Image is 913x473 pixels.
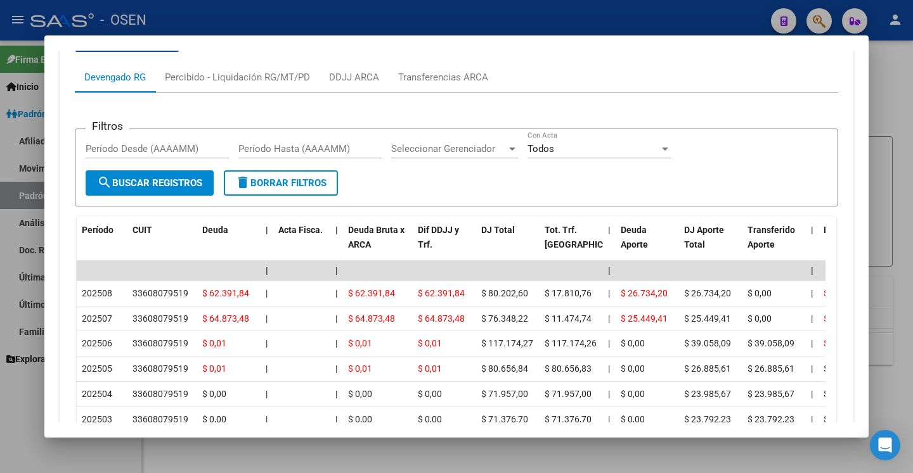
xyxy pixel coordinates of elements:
[621,338,645,348] span: $ 0,00
[348,389,372,399] span: $ 0,00
[86,119,129,133] h3: Filtros
[811,313,813,324] span: |
[266,389,268,399] span: |
[133,412,188,427] div: 33608079519
[608,288,610,298] span: |
[684,414,731,424] span: $ 23.792,23
[684,338,731,348] span: $ 39.058,09
[133,387,188,401] div: 33608079519
[224,170,338,196] button: Borrar Filtros
[348,363,372,374] span: $ 0,01
[811,338,813,348] span: |
[621,313,668,324] span: $ 25.449,41
[266,225,268,235] span: |
[476,217,540,272] datatable-header-cell: DJ Total
[545,225,631,249] span: Tot. Trf. [GEOGRAPHIC_DATA]
[235,175,250,190] mat-icon: delete
[348,338,372,348] span: $ 0,01
[608,389,610,399] span: |
[202,338,226,348] span: $ 0,01
[133,312,188,326] div: 33608079519
[266,363,268,374] span: |
[824,225,876,235] span: Deuda Contr.
[824,338,848,348] span: $ 0,01
[329,70,379,84] div: DDJJ ARCA
[528,143,554,155] span: Todos
[621,389,645,399] span: $ 0,00
[261,217,273,272] datatable-header-cell: |
[540,217,603,272] datatable-header-cell: Tot. Trf. Bruto
[133,286,188,301] div: 33608079519
[418,225,459,249] span: Dif DDJJ y Trf.
[335,414,337,424] span: |
[335,389,337,399] span: |
[742,217,806,272] datatable-header-cell: Transferido Aporte
[418,389,442,399] span: $ 0,00
[418,338,442,348] span: $ 0,01
[608,414,610,424] span: |
[266,338,268,348] span: |
[266,313,268,324] span: |
[418,313,465,324] span: $ 64.873,48
[481,288,528,298] span: $ 80.202,60
[811,265,813,275] span: |
[748,288,772,298] span: $ 0,00
[545,313,592,324] span: $ 11.474,74
[202,389,226,399] span: $ 0,00
[545,363,592,374] span: $ 80.656,83
[202,313,249,324] span: $ 64.873,48
[748,414,794,424] span: $ 23.792,23
[748,225,795,249] span: Transferido Aporte
[608,225,611,235] span: |
[133,336,188,351] div: 33608079519
[819,217,882,272] datatable-header-cell: Deuda Contr.
[806,217,819,272] datatable-header-cell: |
[684,363,731,374] span: $ 26.885,61
[545,338,597,348] span: $ 117.174,26
[133,362,188,376] div: 33608079519
[335,225,338,235] span: |
[684,225,724,249] span: DJ Aporte Total
[870,430,900,460] div: Open Intercom Messenger
[348,414,372,424] span: $ 0,00
[608,313,610,324] span: |
[621,414,645,424] span: $ 0,00
[273,217,330,272] datatable-header-cell: Acta Fisca.
[335,338,337,348] span: |
[824,389,848,399] span: $ 0,00
[811,414,813,424] span: |
[82,389,112,399] span: 202504
[343,217,413,272] datatable-header-cell: Deuda Bruta x ARCA
[335,313,337,324] span: |
[398,70,488,84] div: Transferencias ARCA
[84,70,146,84] div: Devengado RG
[82,363,112,374] span: 202505
[82,313,112,324] span: 202507
[824,414,848,424] span: $ 0,00
[82,288,112,298] span: 202508
[481,389,528,399] span: $ 71.957,00
[86,170,214,196] button: Buscar Registros
[621,363,645,374] span: $ 0,00
[202,288,249,298] span: $ 62.391,84
[266,288,268,298] span: |
[811,225,813,235] span: |
[197,217,261,272] datatable-header-cell: Deuda
[679,217,742,272] datatable-header-cell: DJ Aporte Total
[481,313,528,324] span: $ 76.348,22
[418,363,442,374] span: $ 0,01
[545,288,592,298] span: $ 17.810,76
[97,175,112,190] mat-icon: search
[824,363,848,374] span: $ 0,00
[608,363,610,374] span: |
[621,225,648,249] span: Deuda Aporte
[418,288,465,298] span: $ 62.391,84
[266,265,268,275] span: |
[684,288,731,298] span: $ 26.734,20
[202,414,226,424] span: $ 0,00
[418,414,442,424] span: $ 0,00
[824,313,871,324] span: $ 39.424,08
[545,389,592,399] span: $ 71.957,00
[97,177,202,189] span: Buscar Registros
[616,217,679,272] datatable-header-cell: Deuda Aporte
